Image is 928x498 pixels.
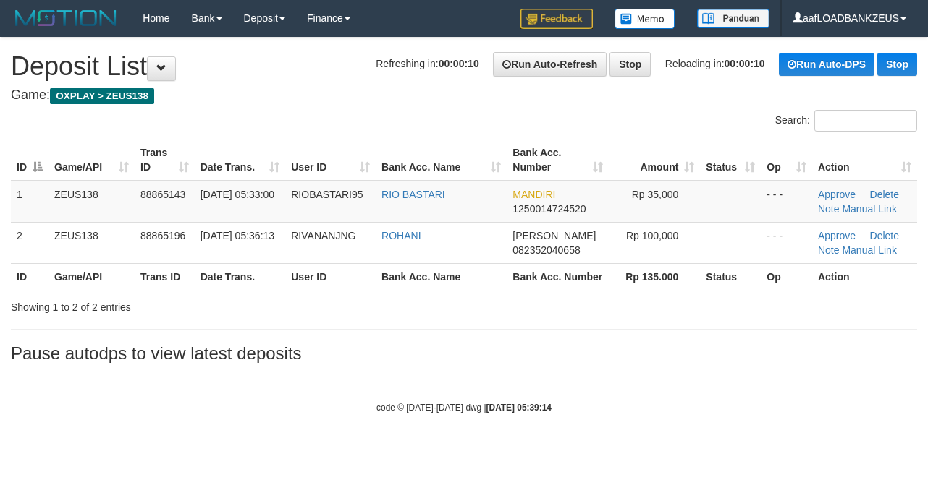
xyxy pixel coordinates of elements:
td: ZEUS138 [48,181,135,223]
strong: [DATE] 05:39:14 [486,403,552,413]
th: Bank Acc. Name [376,263,507,290]
th: Bank Acc. Number [507,263,609,290]
a: Stop [609,52,651,77]
span: 88865143 [140,189,185,200]
span: Reloading in: [665,58,765,69]
label: Search: [775,110,917,132]
span: 88865196 [140,230,185,241]
span: [DATE] 05:36:13 [201,230,274,241]
td: - - - [761,181,812,223]
a: Approve [818,230,856,241]
h4: Game: [11,88,917,103]
th: Action: activate to sort column ascending [812,139,917,181]
span: Rp 100,000 [626,230,678,241]
span: Rp 35,000 [632,189,679,200]
a: Note [818,203,840,215]
a: Note [818,244,840,256]
strong: 00:00:10 [439,58,479,69]
span: OXPLAY > ZEUS138 [50,88,154,104]
th: Bank Acc. Name: activate to sort column ascending [376,139,507,181]
a: Delete [870,189,899,200]
th: Status: activate to sort column ascending [700,139,761,181]
th: Game/API [48,263,135,290]
span: RIOBASTARI95 [291,189,363,200]
th: Status [700,263,761,290]
a: Manual Link [842,244,897,256]
th: Trans ID: activate to sort column ascending [135,139,195,181]
th: Amount: activate to sort column ascending [609,139,700,181]
span: Copy 082352040658 to clipboard [512,244,580,256]
td: 1 [11,181,48,223]
span: Copy 1250014724520 to clipboard [512,203,586,215]
img: Feedback.jpg [520,9,593,29]
span: [PERSON_NAME] [512,230,596,241]
img: Button%20Memo.svg [615,9,675,29]
th: Date Trans. [195,263,286,290]
td: 2 [11,222,48,263]
a: Run Auto-Refresh [493,52,607,77]
th: Op: activate to sort column ascending [761,139,812,181]
a: Stop [877,53,917,76]
h3: Pause autodps to view latest deposits [11,344,917,363]
span: Refreshing in: [376,58,478,69]
a: ROHANI [381,230,421,241]
input: Search: [814,110,917,132]
strong: 00:00:10 [725,58,765,69]
h1: Deposit List [11,52,917,81]
a: Delete [870,230,899,241]
th: Action [812,263,917,290]
th: Trans ID [135,263,195,290]
th: ID [11,263,48,290]
th: User ID [285,263,376,290]
a: Run Auto-DPS [779,53,874,76]
div: Showing 1 to 2 of 2 entries [11,294,376,314]
span: [DATE] 05:33:00 [201,189,274,200]
th: Rp 135.000 [609,263,700,290]
a: Manual Link [842,203,897,215]
td: ZEUS138 [48,222,135,263]
img: panduan.png [697,9,769,28]
a: Approve [818,189,856,200]
small: code © [DATE]-[DATE] dwg | [376,403,552,413]
a: RIO BASTARI [381,189,445,200]
td: - - - [761,222,812,263]
span: MANDIRI [512,189,555,200]
th: Op [761,263,812,290]
th: ID: activate to sort column descending [11,139,48,181]
img: MOTION_logo.png [11,7,121,29]
th: Date Trans.: activate to sort column ascending [195,139,286,181]
th: Bank Acc. Number: activate to sort column ascending [507,139,609,181]
th: Game/API: activate to sort column ascending [48,139,135,181]
span: RIVANANJNG [291,230,355,241]
th: User ID: activate to sort column ascending [285,139,376,181]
